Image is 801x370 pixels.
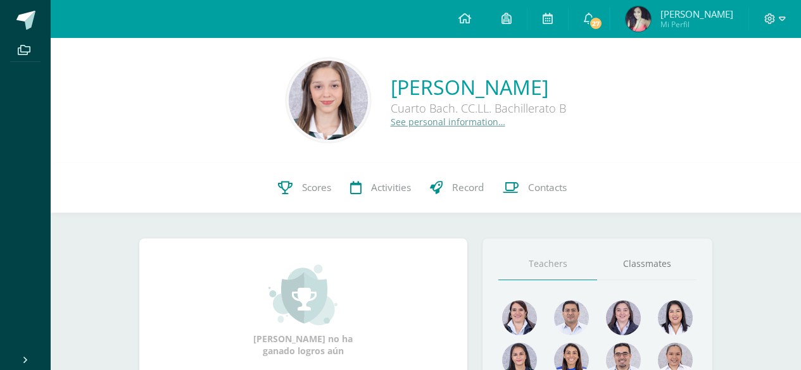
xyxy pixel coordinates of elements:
[502,300,537,335] img: 5b1461e84b32f3e9a12355c7ee942746.png
[452,181,484,194] span: Record
[660,8,733,20] span: [PERSON_NAME]
[658,300,693,335] img: 0580b9beee8b50b4e2a2441e05bb36d6.png
[498,248,598,280] a: Teachers
[341,163,420,213] a: Activities
[391,116,505,128] a: See personal information…
[371,181,411,194] span: Activities
[660,19,733,30] span: Mi Perfil
[606,300,641,335] img: c3579e79d07ed16708d7cededde04bff.png
[589,16,603,30] span: 27
[493,163,576,213] a: Contacts
[289,61,368,140] img: ad96aa4cd8213d9289481c1d4e7b439b.png
[626,6,651,32] img: d686daa607961b8b187ff7fdc61e0d8f.png
[528,181,567,194] span: Contacts
[268,163,341,213] a: Scores
[420,163,493,213] a: Record
[597,248,697,280] a: Classmates
[268,263,337,326] img: achievement_small.png
[391,101,566,116] div: Cuarto Bach. CC.LL. Bachillerato B
[302,181,331,194] span: Scores
[554,300,589,335] img: 9a0812c6f881ddad7942b4244ed4a083.png
[240,263,367,357] div: [PERSON_NAME] no ha ganado logros aún
[391,73,566,101] a: [PERSON_NAME]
